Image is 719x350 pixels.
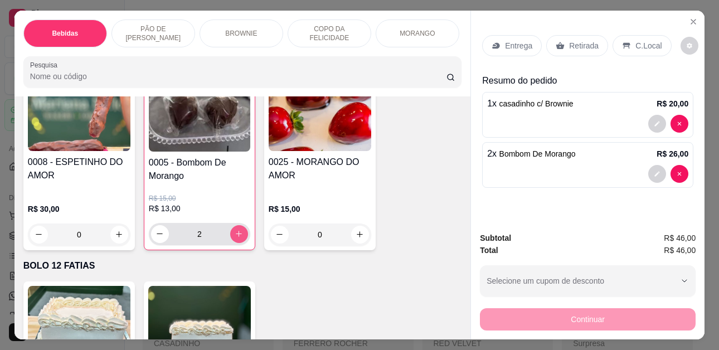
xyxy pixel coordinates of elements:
[297,25,362,42] p: COPO DA FELICIDADE
[30,60,61,70] label: Pesquisa
[499,99,574,108] span: casadinho c/ Brownie
[664,244,696,256] span: R$ 46,00
[671,115,688,133] button: decrease-product-quantity
[269,155,371,182] h4: 0025 - MORANGO DO AMOR
[684,13,702,31] button: Close
[487,97,573,110] p: 1 x
[28,155,130,182] h4: 0008 - ESPETINHO DO AMOR
[149,194,250,203] p: R$ 15,00
[664,232,696,244] span: R$ 46,00
[499,149,576,158] span: Bombom De Morango
[149,203,250,214] p: R$ 13,00
[671,165,688,183] button: decrease-product-quantity
[230,225,248,243] button: increase-product-quantity
[269,203,371,215] p: R$ 15,00
[271,226,289,244] button: decrease-product-quantity
[480,234,511,242] strong: Subtotal
[30,226,48,244] button: decrease-product-quantity
[225,29,257,38] p: BROWNIE
[648,115,666,133] button: decrease-product-quantity
[400,29,435,38] p: MORANGO
[23,259,461,273] p: BOLO 12 FATIAS
[28,203,130,215] p: R$ 30,00
[480,246,498,255] strong: Total
[28,81,130,151] img: product-image
[110,226,128,244] button: increase-product-quantity
[505,40,532,51] p: Entrega
[681,37,698,55] button: decrease-product-quantity
[269,81,371,151] img: product-image
[569,40,599,51] p: Retirada
[151,225,169,243] button: decrease-product-quantity
[149,156,250,183] h4: 0005 - Bombom De Morango
[52,29,78,38] p: Bebidas
[121,25,186,42] p: PÃO DE [PERSON_NAME]
[30,71,446,82] input: Pesquisa
[635,40,662,51] p: C.Local
[487,147,575,161] p: 2 x
[482,74,693,87] p: Resumo do pedido
[657,98,688,109] p: R$ 20,00
[351,226,369,244] button: increase-product-quantity
[480,265,696,296] button: Selecione um cupom de desconto
[648,165,666,183] button: decrease-product-quantity
[657,148,688,159] p: R$ 26,00
[149,82,250,152] img: product-image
